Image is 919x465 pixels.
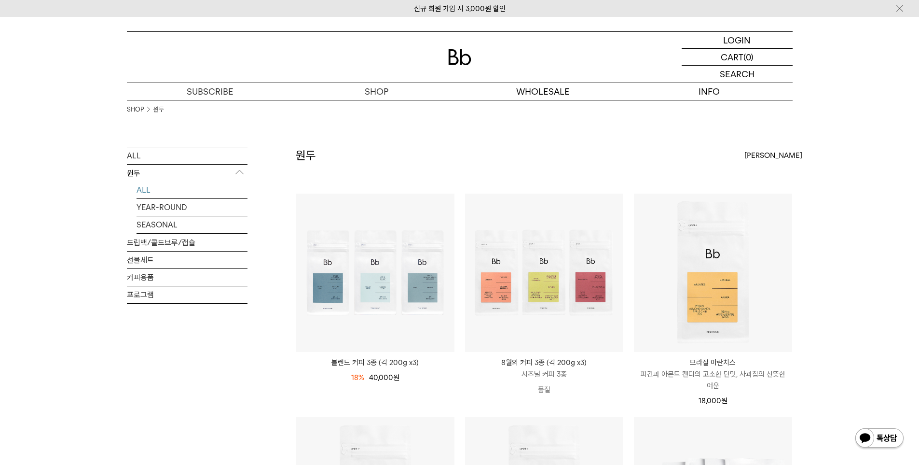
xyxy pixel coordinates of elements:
[634,357,792,392] a: 브라질 아란치스 피칸과 아몬드 캔디의 고소한 단맛, 사과칩의 산뜻한 여운
[351,372,364,383] div: 18%
[296,194,454,352] img: 블렌드 커피 3종 (각 200g x3)
[127,165,247,182] p: 원두
[153,105,164,114] a: 원두
[127,83,293,100] a: SUBSCRIBE
[460,83,626,100] p: WHOLESALE
[721,396,727,405] span: 원
[682,32,793,49] a: LOGIN
[699,396,727,405] span: 18,000
[634,194,792,352] img: 브라질 아란치스
[465,194,623,352] img: 8월의 커피 3종 (각 200g x3)
[127,234,247,251] a: 드립백/콜드브루/캡슐
[465,357,623,380] a: 8월의 커피 3종 (각 200g x3) 시즈널 커피 3종
[293,83,460,100] a: SHOP
[127,269,247,286] a: 커피용품
[744,150,802,161] span: [PERSON_NAME]
[296,147,316,164] h2: 원두
[127,147,247,164] a: ALL
[127,105,144,114] a: SHOP
[723,32,751,48] p: LOGIN
[137,216,247,233] a: SEASONAL
[626,83,793,100] p: INFO
[743,49,754,65] p: (0)
[634,357,792,368] p: 브라질 아란치스
[369,373,399,382] span: 40,000
[720,66,754,83] p: SEARCH
[634,368,792,392] p: 피칸과 아몬드 캔디의 고소한 단맛, 사과칩의 산뜻한 여운
[465,368,623,380] p: 시즈널 커피 3종
[127,252,247,268] a: 선물세트
[448,49,471,65] img: 로고
[682,49,793,66] a: CART (0)
[127,286,247,303] a: 프로그램
[414,4,506,13] a: 신규 회원 가입 시 3,000원 할인
[465,357,623,368] p: 8월의 커피 3종 (각 200g x3)
[296,357,454,368] a: 블렌드 커피 3종 (각 200g x3)
[137,182,247,198] a: ALL
[721,49,743,65] p: CART
[393,373,399,382] span: 원
[137,199,247,216] a: YEAR-ROUND
[465,380,623,399] p: 품절
[854,427,905,451] img: 카카오톡 채널 1:1 채팅 버튼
